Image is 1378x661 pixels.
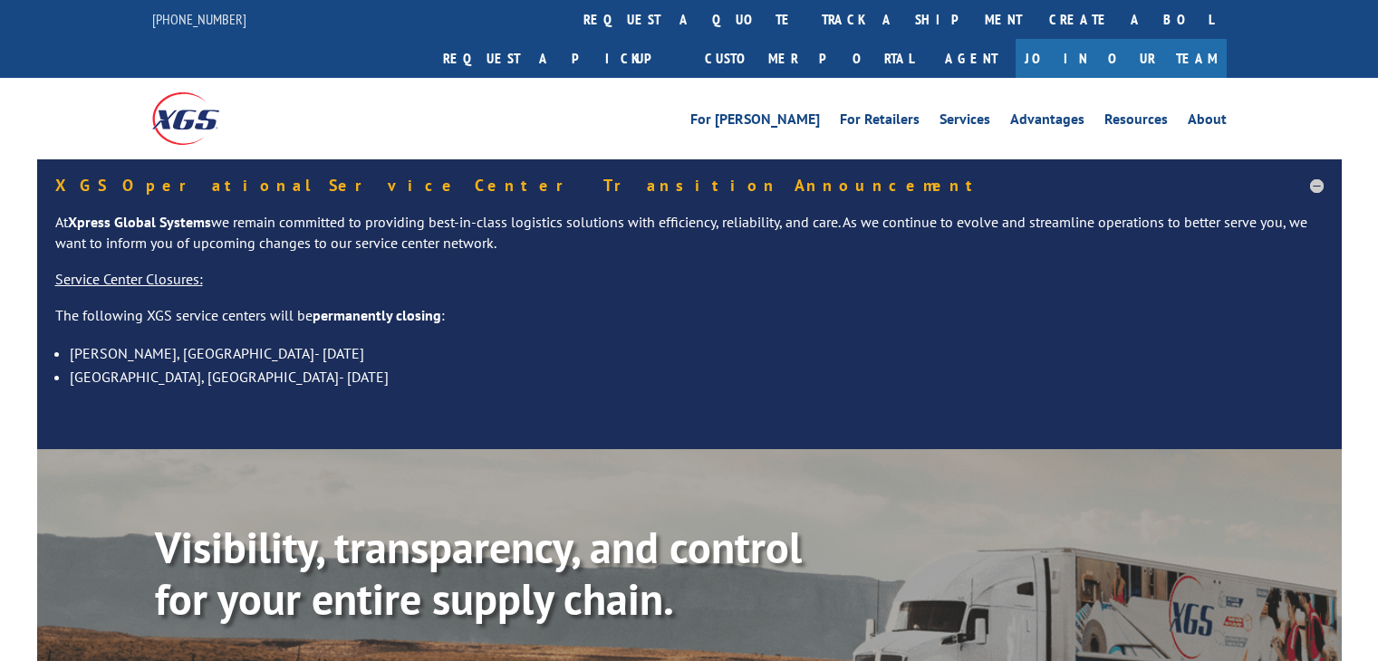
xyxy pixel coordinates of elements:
a: Join Our Team [1016,39,1227,78]
p: At we remain committed to providing best-in-class logistics solutions with efficiency, reliabilit... [55,212,1324,270]
u: Service Center Closures: [55,270,203,288]
strong: Xpress Global Systems [68,213,211,231]
b: Visibility, transparency, and control for your entire supply chain. [155,519,802,627]
a: For [PERSON_NAME] [690,112,820,132]
a: Customer Portal [691,39,927,78]
strong: permanently closing [313,306,441,324]
a: Advantages [1010,112,1084,132]
a: Resources [1104,112,1168,132]
a: Agent [927,39,1016,78]
a: [PHONE_NUMBER] [152,10,246,28]
a: For Retailers [840,112,920,132]
a: Request a pickup [429,39,691,78]
li: [PERSON_NAME], [GEOGRAPHIC_DATA]- [DATE] [70,341,1324,365]
p: The following XGS service centers will be : [55,305,1324,341]
li: [GEOGRAPHIC_DATA], [GEOGRAPHIC_DATA]- [DATE] [70,365,1324,388]
a: About [1188,112,1227,132]
h5: XGS Operational Service Center Transition Announcement [55,177,1324,194]
a: Services [940,112,990,132]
